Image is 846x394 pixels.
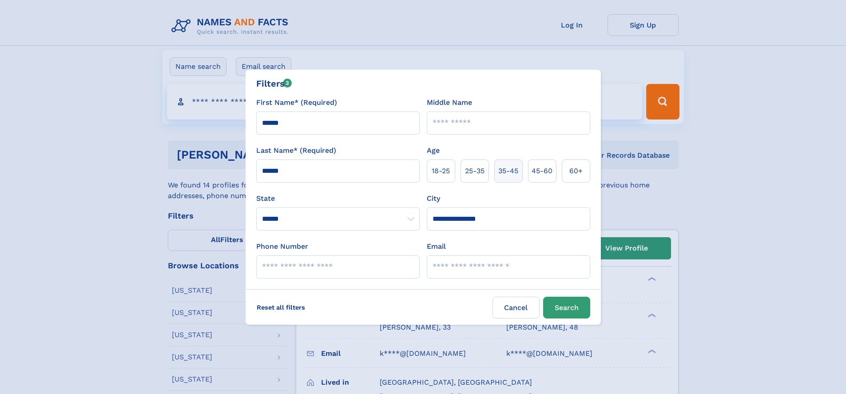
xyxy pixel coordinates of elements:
span: 35‑45 [498,166,518,176]
label: Middle Name [427,97,472,108]
span: 60+ [569,166,583,176]
label: Cancel [493,297,540,318]
label: Age [427,145,440,156]
label: State [256,193,420,204]
span: 18‑25 [432,166,450,176]
label: Reset all filters [251,297,311,318]
label: First Name* (Required) [256,97,337,108]
label: Email [427,241,446,252]
label: Phone Number [256,241,308,252]
div: Filters [256,77,292,90]
label: Last Name* (Required) [256,145,336,156]
span: 45‑60 [532,166,552,176]
span: 25‑35 [465,166,485,176]
button: Search [543,297,590,318]
label: City [427,193,440,204]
